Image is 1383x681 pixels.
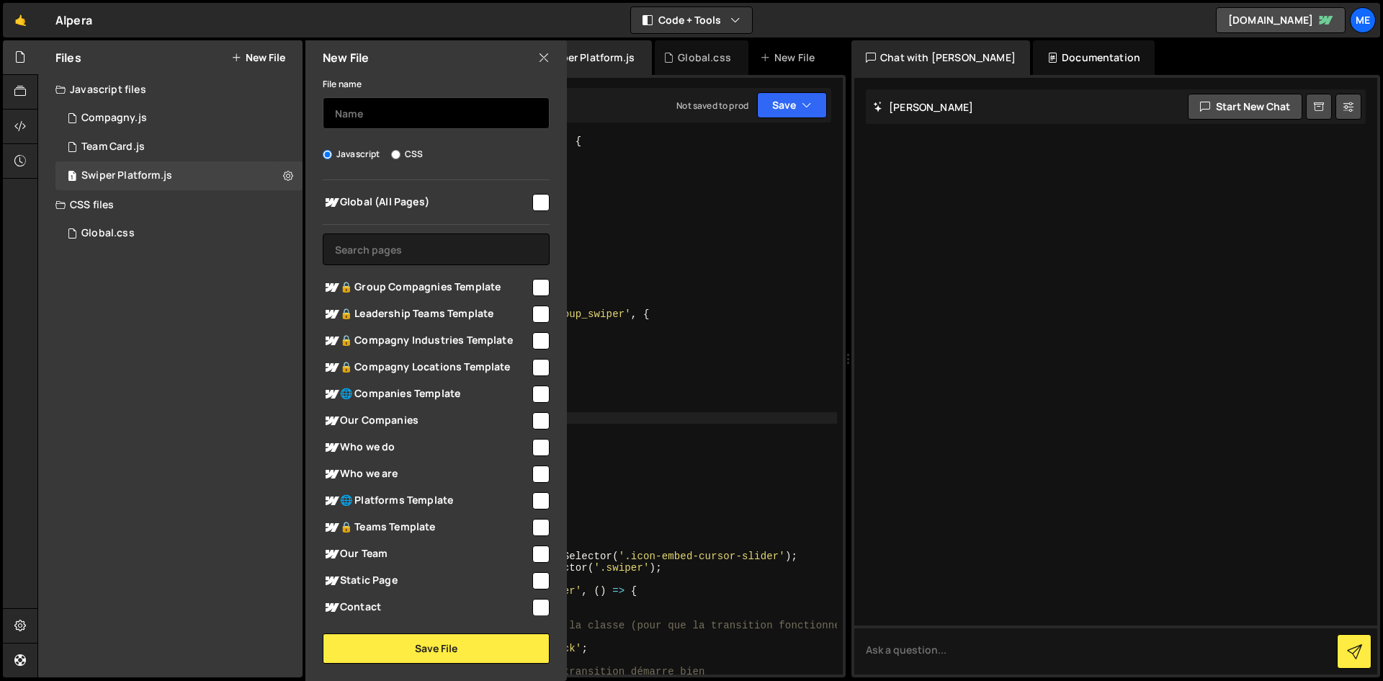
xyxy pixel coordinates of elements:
h2: New File [323,50,369,66]
span: Who we do [323,439,530,456]
input: CSS [391,150,400,159]
span: 🔒 Leadership Teams Template [323,306,530,323]
div: Global.css [678,50,731,65]
a: 🤙 [3,3,38,37]
input: Name [323,97,550,129]
label: File name [323,77,362,92]
label: Javascript [323,147,380,161]
input: Search pages [323,233,550,265]
div: 16285/43961.js [55,161,303,190]
input: Javascript [323,150,332,159]
div: 16285/44080.js [55,104,303,133]
label: CSS [391,147,423,161]
span: Who we are [323,466,530,483]
a: Me [1350,7,1376,33]
div: Global.css [81,227,135,240]
button: Save File [323,633,550,664]
span: 🔒 Compagny Locations Template [323,359,530,376]
div: Team Card.js [81,141,145,153]
div: CSS files [38,190,303,219]
div: Swiper Platform.js [544,50,635,65]
button: Save [757,92,827,118]
span: Global (All Pages) [323,194,530,211]
h2: [PERSON_NAME] [873,100,973,114]
a: [DOMAIN_NAME] [1216,7,1346,33]
div: 16285/43939.js [55,133,303,161]
div: Javascript files [38,75,303,104]
span: Contact [323,599,530,616]
h2: Files [55,50,81,66]
span: 🌐 Companies Template [323,386,530,403]
span: Our Team [323,546,530,563]
span: 🔒 Compagny Industries Template [323,332,530,350]
span: Static Page [323,572,530,589]
div: Not saved to prod [676,99,748,112]
span: 🌐 Platforms Template [323,492,530,509]
span: Our Companies [323,412,530,429]
div: Documentation [1033,40,1155,75]
div: 16285/43940.css [55,219,308,248]
button: Code + Tools [631,7,752,33]
div: Chat with [PERSON_NAME] [851,40,1030,75]
div: New File [760,50,820,65]
span: 🔒 Teams Template [323,519,530,536]
div: Compagny.js [81,112,147,125]
button: Start new chat [1188,94,1302,120]
button: New File [231,52,285,63]
div: Swiper Platform.js [81,169,172,182]
div: Alpera [55,12,92,29]
span: 1 [68,172,76,183]
span: 🔒 Group Compagnies Template [323,279,530,296]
